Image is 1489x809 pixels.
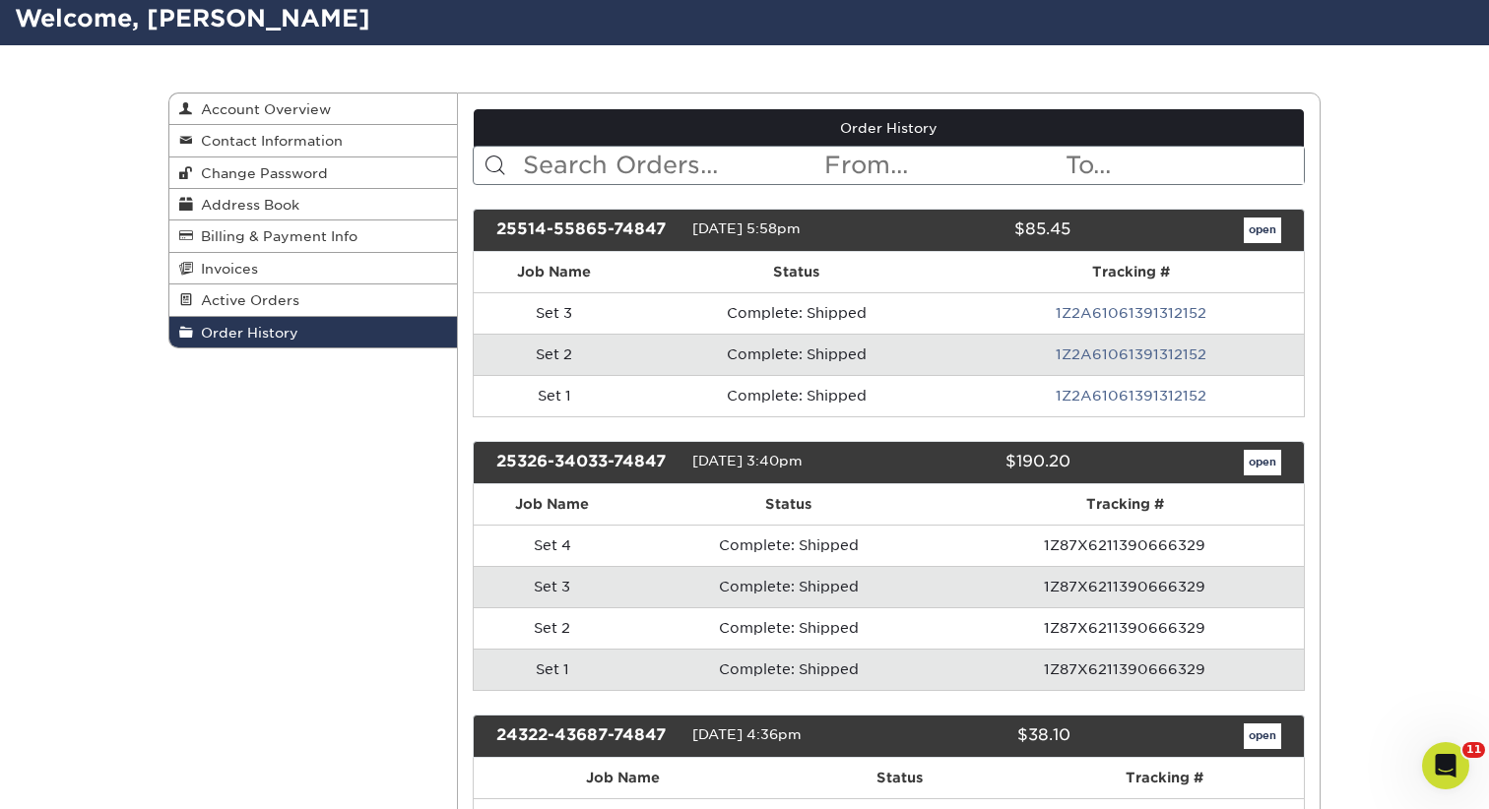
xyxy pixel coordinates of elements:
iframe: Intercom live chat [1422,742,1469,789]
th: Job Name [474,484,631,525]
td: 1Z87X6211390666329 [946,649,1304,690]
a: Account Overview [169,93,457,125]
span: [DATE] 4:36pm [692,726,802,742]
th: Tracking # [958,252,1304,292]
td: 1Z87X6211390666329 [946,566,1304,607]
span: [DATE] 3:40pm [692,453,803,468]
span: Address Book [193,197,299,213]
input: To... [1064,147,1304,184]
a: Active Orders [169,284,457,316]
td: Complete: Shipped [635,292,958,334]
a: open [1244,218,1281,243]
span: Billing & Payment Info [193,228,357,244]
th: Status [631,484,946,525]
th: Status [635,252,958,292]
div: 25514-55865-74847 [482,218,692,243]
th: Job Name [474,758,774,798]
th: Job Name [474,252,635,292]
td: Set 1 [474,649,631,690]
th: Status [773,758,1025,798]
td: Set 1 [474,375,635,416]
div: 25326-34033-74847 [482,450,692,475]
a: Invoices [169,253,457,284]
td: Complete: Shipped [631,649,946,690]
td: Complete: Shipped [635,334,958,375]
a: Address Book [169,189,457,220]
td: Complete: Shipped [631,607,946,649]
span: Change Password [193,165,328,181]
a: Contact Information [169,125,457,156]
a: 1Z2A61061391312152 [1056,346,1206,362]
div: 24322-43687-74847 [482,723,692,749]
td: Complete: Shipped [631,566,946,607]
a: open [1244,723,1281,749]
div: $190.20 [874,450,1084,475]
th: Tracking # [946,484,1304,525]
th: Tracking # [1025,758,1304,798]
td: Set 3 [474,292,635,334]
a: open [1244,450,1281,475]
a: Change Password [169,157,457,189]
a: Billing & Payment Info [169,220,457,252]
td: Set 2 [474,607,631,649]
td: 1Z87X6211390666329 [946,607,1304,649]
td: 1Z87X6211390666329 [946,525,1304,566]
input: Search Orders... [521,147,823,184]
div: $38.10 [874,723,1084,749]
a: 1Z2A61061391312152 [1056,388,1206,404]
span: 11 [1462,742,1485,758]
td: Complete: Shipped [631,525,946,566]
span: [DATE] 5:58pm [692,220,801,236]
span: Active Orders [193,292,299,308]
span: Account Overview [193,101,331,117]
td: Complete: Shipped [635,375,958,416]
div: $85.45 [874,218,1084,243]
a: 1Z2A61061391312152 [1056,305,1206,321]
input: From... [822,147,1063,184]
a: Order History [169,317,457,347]
a: Order History [474,109,1305,147]
td: Set 2 [474,334,635,375]
td: Set 3 [474,566,631,607]
td: Set 4 [474,525,631,566]
span: Order History [193,325,298,341]
span: Invoices [193,261,258,277]
span: Contact Information [193,133,343,149]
